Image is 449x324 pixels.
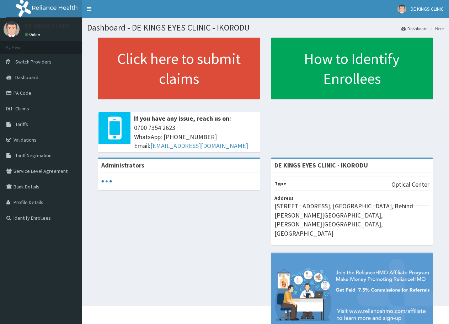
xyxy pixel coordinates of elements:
strong: DE KINGS EYES CLINIC - IKORODU [274,161,368,169]
span: Switch Providers [15,59,52,65]
p: [STREET_ADDRESS], [GEOGRAPHIC_DATA], Behind [PERSON_NAME][GEOGRAPHIC_DATA], [PERSON_NAME][GEOGRAP... [274,202,430,238]
p: DE KINGS CLINIC [25,23,70,29]
h1: Dashboard - DE KINGS EYES CLINIC - IKORODU [87,23,444,32]
b: If you have any issue, reach us on: [134,114,231,122]
svg: audio-loading [101,176,112,187]
b: Administrators [101,161,144,169]
a: Online [25,32,42,37]
p: Optical Center [391,180,429,189]
span: Tariffs [15,121,28,127]
img: User Image [4,21,20,37]
span: Dashboard [15,74,38,81]
span: 0700 7354 2623 WhatsApp: [PHONE_NUMBER] Email: [134,123,257,150]
a: [EMAIL_ADDRESS][DOMAIN_NAME] [150,142,248,150]
a: Dashboard [401,26,428,32]
span: Tariff Negotiation [15,152,52,159]
a: How to Identify Enrollees [271,38,433,99]
b: Address [274,195,294,201]
img: User Image [397,5,406,13]
span: Claims [15,105,29,112]
b: Type [274,180,286,187]
span: DE KINGS CLINIC [411,6,444,12]
a: Click here to submit claims [98,38,260,99]
li: Here [428,26,444,32]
